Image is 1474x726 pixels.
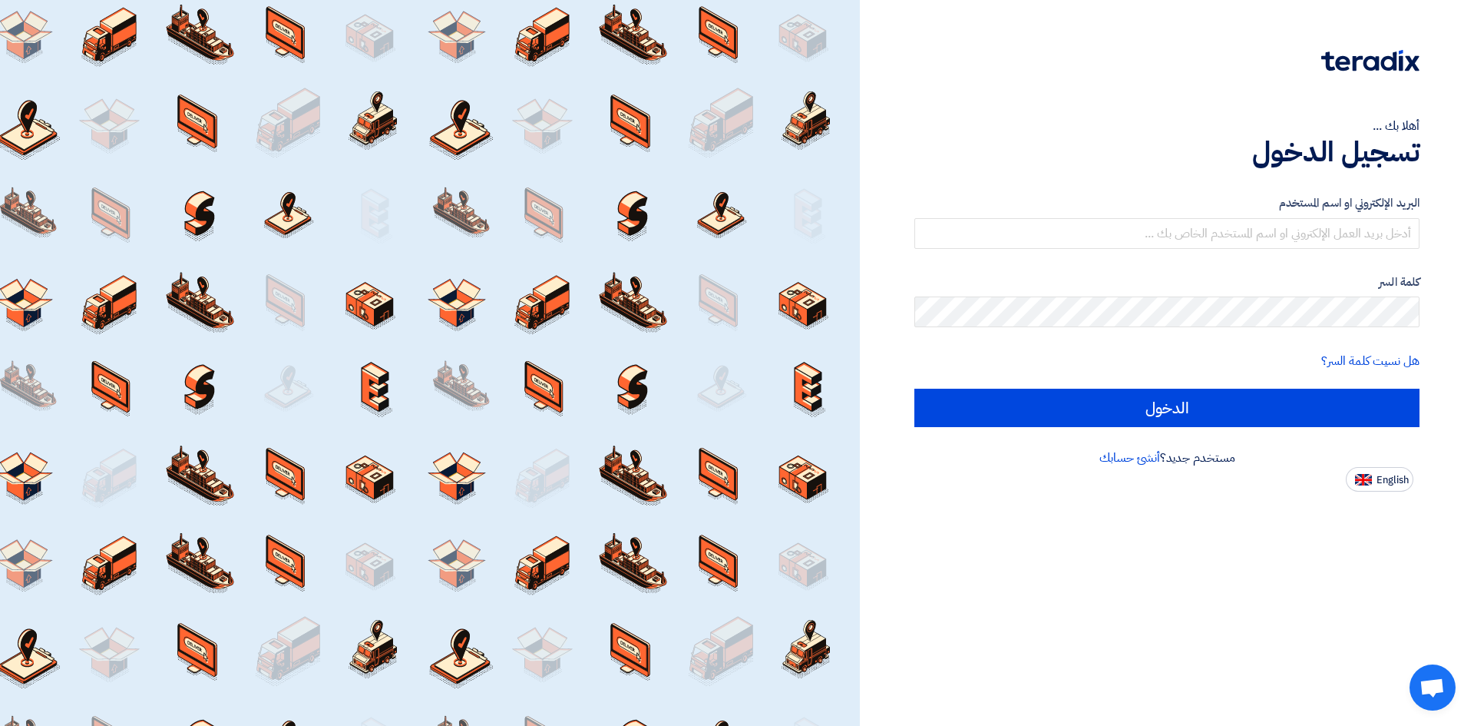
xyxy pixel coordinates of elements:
img: en-US.png [1355,474,1372,486]
button: English [1346,467,1413,492]
a: هل نسيت كلمة السر؟ [1321,352,1419,370]
label: البريد الإلكتروني او اسم المستخدم [914,194,1419,212]
img: Teradix logo [1321,50,1419,71]
span: English [1377,475,1409,486]
div: أهلا بك ... [914,117,1419,135]
input: الدخول [914,389,1419,427]
input: أدخل بريد العمل الإلكتروني او اسم المستخدم الخاص بك ... [914,218,1419,249]
label: كلمة السر [914,273,1419,291]
a: أنشئ حسابك [1099,449,1160,467]
div: مستخدم جديد؟ [914,449,1419,467]
h1: تسجيل الدخول [914,135,1419,169]
div: Open chat [1410,665,1456,711]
